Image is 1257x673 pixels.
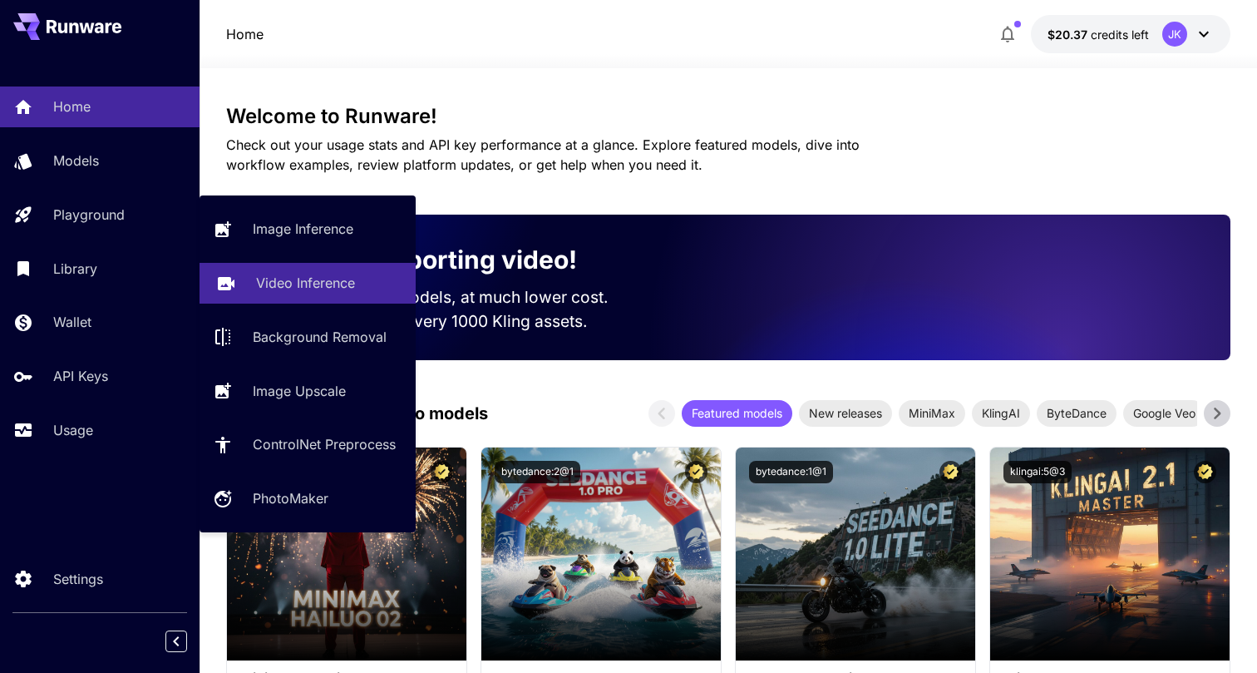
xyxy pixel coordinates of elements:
p: Video Inference [256,273,355,293]
a: Image Upscale [200,370,416,411]
button: Certified Model – Vetted for best performance and includes a commercial license. [939,461,962,483]
span: Featured models [682,404,792,422]
p: Models [53,151,99,171]
img: alt [736,448,975,661]
span: MiniMax [899,404,965,422]
div: $20.365 [1047,26,1149,43]
p: Run the best video models, at much lower cost. [253,285,640,309]
a: PhotoMaker [200,478,416,519]
button: bytedance:1@1 [749,461,833,483]
button: Certified Model – Vetted for best performance and includes a commercial license. [685,461,707,483]
p: Settings [53,569,103,589]
p: Home [53,96,91,116]
button: Collapse sidebar [165,631,187,652]
p: Now supporting video! [299,241,577,279]
p: API Keys [53,366,108,386]
nav: breadcrumb [226,24,264,44]
button: klingai:5@3 [1003,461,1072,483]
img: alt [990,448,1230,661]
a: ControlNet Preprocess [200,424,416,465]
p: Playground [53,205,125,225]
p: Save up to $500 for every 1000 Kling assets. [253,309,640,334]
span: New releases [799,404,892,422]
p: Usage [53,420,93,440]
div: Collapse sidebar [178,626,200,656]
span: credits left [1091,27,1149,42]
button: $20.365 [1031,15,1230,53]
p: Image Inference [253,219,353,239]
button: Certified Model – Vetted for best performance and includes a commercial license. [431,461,453,483]
a: Background Removal [200,317,416,358]
span: Check out your usage stats and API key performance at a glance. Explore featured models, dive int... [226,136,860,173]
p: Image Upscale [253,381,346,401]
button: bytedance:2@1 [495,461,580,483]
p: Wallet [53,312,91,332]
p: Library [53,259,97,279]
p: Background Removal [253,327,387,347]
span: ByteDance [1037,404,1117,422]
span: Google Veo [1123,404,1205,422]
h3: Welcome to Runware! [226,105,1230,128]
button: Certified Model – Vetted for best performance and includes a commercial license. [1194,461,1216,483]
div: JK [1162,22,1187,47]
p: Home [226,24,264,44]
img: alt [481,448,721,661]
span: $20.37 [1047,27,1091,42]
a: Image Inference [200,209,416,250]
img: alt [227,448,466,661]
p: PhotoMaker [253,488,328,508]
p: ControlNet Preprocess [253,434,396,454]
span: KlingAI [972,404,1030,422]
a: Video Inference [200,263,416,304]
